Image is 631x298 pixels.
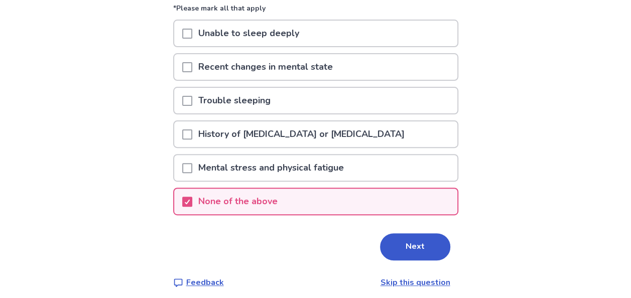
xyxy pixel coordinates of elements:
p: Unable to sleep deeply [192,21,305,46]
p: Trouble sleeping [192,88,277,113]
p: None of the above [192,189,284,214]
button: Next [380,233,450,260]
a: Skip this question [381,277,450,288]
p: *Please mark all that apply [173,3,458,20]
p: History of [MEDICAL_DATA] or [MEDICAL_DATA] [192,121,411,147]
p: Recent changes in mental state [192,54,339,80]
p: Mental stress and physical fatigue [192,155,350,181]
p: Feedback [186,276,224,288]
a: Feedback [173,276,224,288]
